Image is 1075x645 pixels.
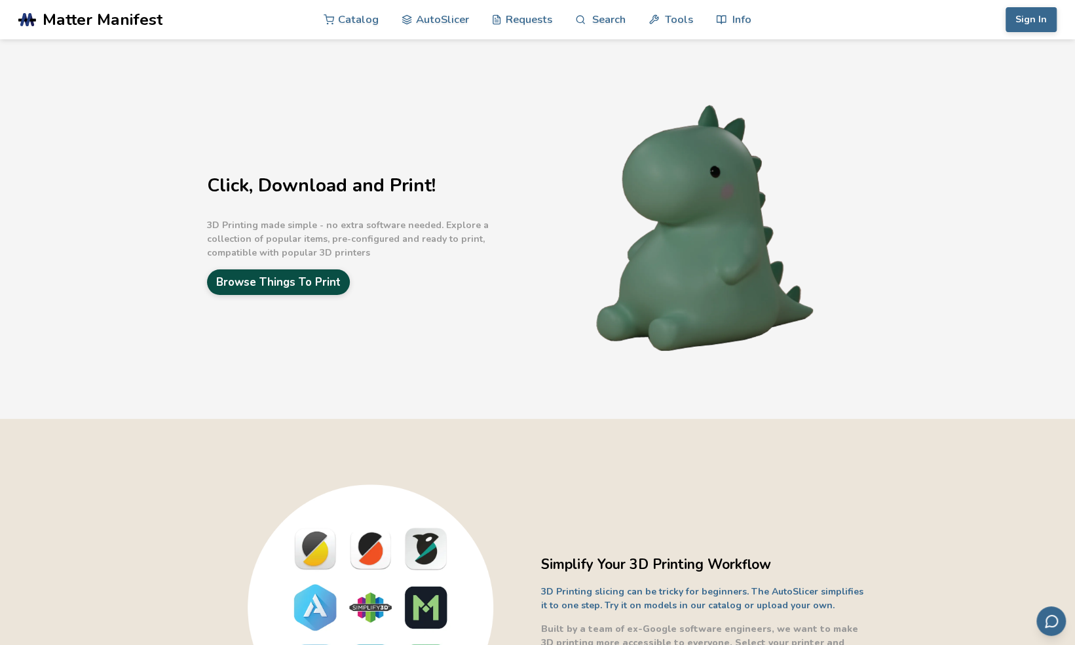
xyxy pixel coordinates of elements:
span: Matter Manifest [43,10,162,29]
button: Send feedback via email [1036,606,1066,636]
h2: Simplify Your 3D Printing Workflow [541,555,869,575]
p: 3D Printing slicing can be tricky for beginners. The AutoSlicer simplifies it to one step. Try it... [541,585,869,612]
h1: Click, Download and Print! [207,176,535,196]
a: Browse Things To Print [207,269,350,295]
button: Sign In [1006,7,1057,32]
p: 3D Printing made simple - no extra software needed. Explore a collection of popular items, pre-co... [207,218,535,260]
